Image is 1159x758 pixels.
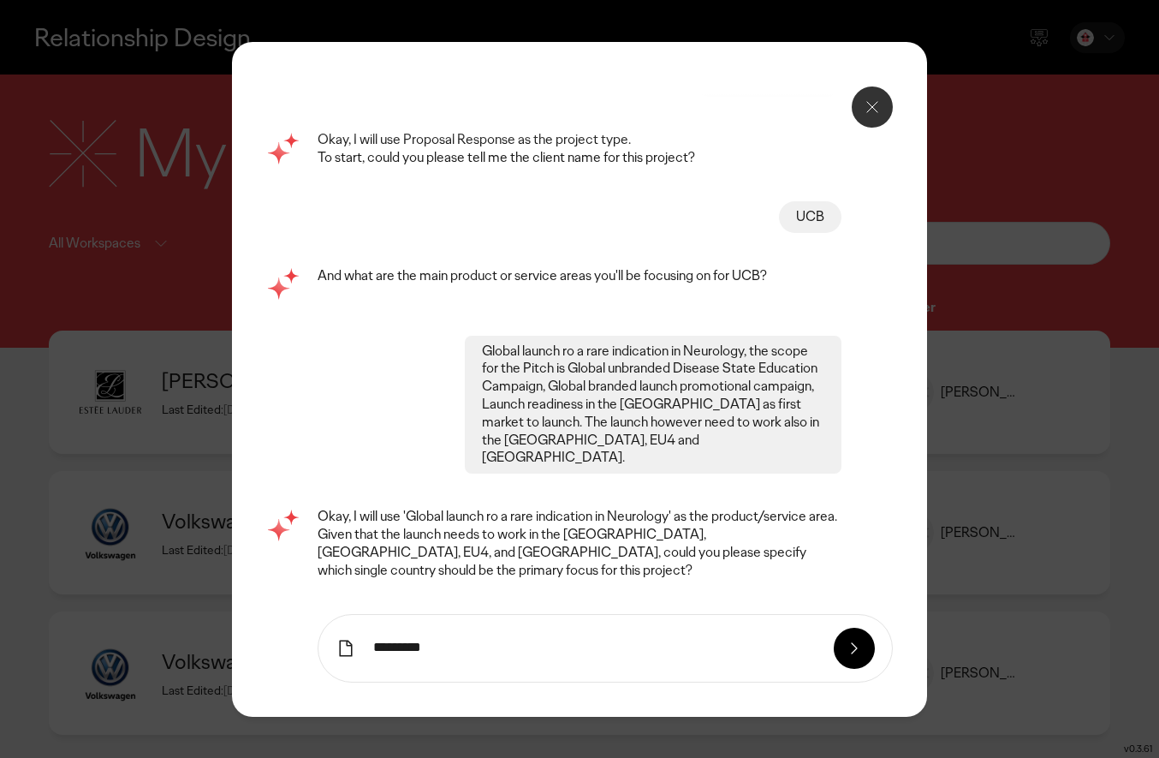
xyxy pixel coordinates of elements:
p: Given that the launch needs to work in the [GEOGRAPHIC_DATA], [GEOGRAPHIC_DATA], EU4, and [GEOGRA... [318,526,841,579]
div: UCB [796,208,824,226]
p: And what are the main product or service areas you'll be focusing on for UCB? [318,267,841,285]
div: Global launch ro a rare indication in Neurology, the scope for the Pitch is Global unbranded Dise... [482,343,824,468]
p: To start, could you please tell me the client name for this project? [318,149,841,167]
p: Okay, I will use 'Global launch ro a rare indication in Neurology' as the product/service area. [318,508,841,526]
p: Okay, I will use Proposal Response as the project type. [318,131,841,149]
